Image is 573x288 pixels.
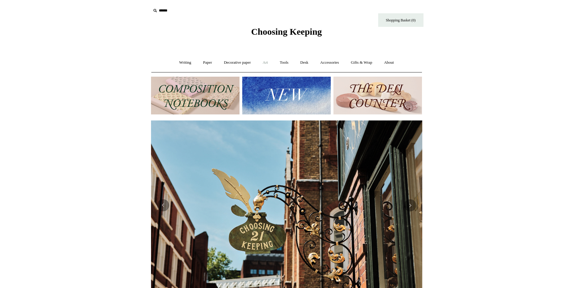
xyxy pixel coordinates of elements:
[378,13,423,27] a: Shopping Basket (0)
[333,77,422,114] img: The Deli Counter
[404,199,416,211] button: Next
[251,27,322,37] span: Choosing Keeping
[315,55,344,71] a: Accessories
[251,31,322,36] a: Choosing Keeping
[151,77,240,114] img: 202302 Composition ledgers.jpg__PID:69722ee6-fa44-49dd-a067-31375e5d54ec
[257,55,273,71] a: Art
[198,55,217,71] a: Paper
[345,55,378,71] a: Gifts & Wrap
[174,55,197,71] a: Writing
[295,55,314,71] a: Desk
[378,55,399,71] a: About
[157,199,169,211] button: Previous
[242,77,331,114] img: New.jpg__PID:f73bdf93-380a-4a35-bcfe-7823039498e1
[218,55,256,71] a: Decorative paper
[274,55,294,71] a: Tools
